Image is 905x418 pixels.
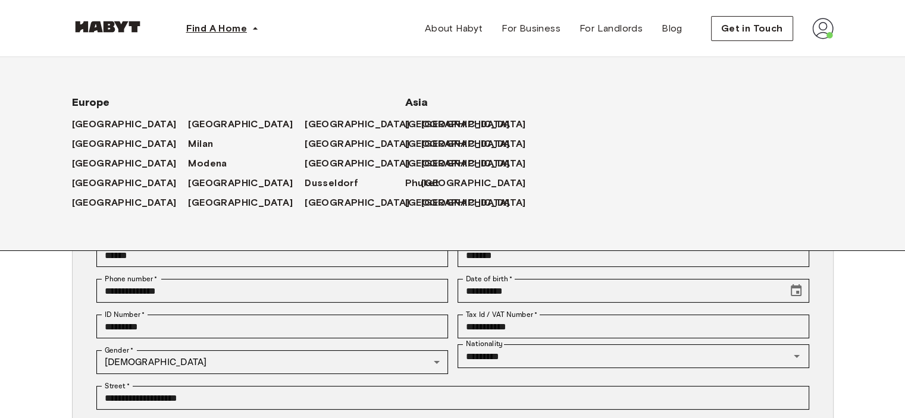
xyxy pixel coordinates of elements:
[421,196,538,210] a: [GEOGRAPHIC_DATA]
[405,117,510,131] span: [GEOGRAPHIC_DATA]
[188,176,305,190] a: [GEOGRAPHIC_DATA]
[105,309,145,320] label: ID Number
[405,176,451,190] a: Phuket
[105,345,133,356] label: Gender
[405,95,500,109] span: Asia
[72,137,189,151] a: [GEOGRAPHIC_DATA]
[72,95,367,109] span: Europe
[305,137,421,151] a: [GEOGRAPHIC_DATA]
[188,156,227,171] span: Modena
[788,348,805,364] button: Open
[72,156,177,171] span: [GEOGRAPHIC_DATA]
[570,17,652,40] a: For Landlords
[711,16,793,41] button: Get in Touch
[188,117,293,131] span: [GEOGRAPHIC_DATA]
[305,156,409,171] span: [GEOGRAPHIC_DATA]
[188,176,293,190] span: [GEOGRAPHIC_DATA]
[72,176,189,190] a: [GEOGRAPHIC_DATA]
[721,21,783,36] span: Get in Touch
[188,196,305,210] a: [GEOGRAPHIC_DATA]
[305,156,421,171] a: [GEOGRAPHIC_DATA]
[72,156,189,171] a: [GEOGRAPHIC_DATA]
[421,156,538,171] a: [GEOGRAPHIC_DATA]
[305,196,409,210] span: [GEOGRAPHIC_DATA]
[105,381,130,391] label: Street
[188,156,239,171] a: Modena
[405,176,439,190] span: Phuket
[466,274,512,284] label: Date of birth
[96,350,448,374] div: [DEMOGRAPHIC_DATA]
[72,196,189,210] a: [GEOGRAPHIC_DATA]
[188,137,225,151] a: Milan
[305,137,409,151] span: [GEOGRAPHIC_DATA]
[421,176,526,190] span: [GEOGRAPHIC_DATA]
[415,17,492,40] a: About Habyt
[421,137,538,151] a: [GEOGRAPHIC_DATA]
[305,176,358,190] span: Dusseldorf
[421,176,538,190] a: [GEOGRAPHIC_DATA]
[421,117,538,131] a: [GEOGRAPHIC_DATA]
[405,156,522,171] a: [GEOGRAPHIC_DATA]
[72,117,189,131] a: [GEOGRAPHIC_DATA]
[580,21,643,36] span: For Landlords
[425,21,483,36] span: About Habyt
[105,274,158,284] label: Phone number
[405,196,522,210] a: [GEOGRAPHIC_DATA]
[188,137,213,151] span: Milan
[492,17,570,40] a: For Business
[466,309,537,320] label: Tax Id / VAT Number
[188,196,293,210] span: [GEOGRAPHIC_DATA]
[405,137,510,151] span: [GEOGRAPHIC_DATA]
[652,17,692,40] a: Blog
[72,21,143,33] img: Habyt
[784,279,808,303] button: Choose date, selected date is Dec 7, 1988
[466,339,503,349] label: Nationality
[305,196,421,210] a: [GEOGRAPHIC_DATA]
[72,117,177,131] span: [GEOGRAPHIC_DATA]
[405,137,522,151] a: [GEOGRAPHIC_DATA]
[405,117,522,131] a: [GEOGRAPHIC_DATA]
[186,21,247,36] span: Find A Home
[188,117,305,131] a: [GEOGRAPHIC_DATA]
[405,156,510,171] span: [GEOGRAPHIC_DATA]
[662,21,682,36] span: Blog
[72,137,177,151] span: [GEOGRAPHIC_DATA]
[177,17,268,40] button: Find A Home
[502,21,560,36] span: For Business
[72,176,177,190] span: [GEOGRAPHIC_DATA]
[305,176,370,190] a: Dusseldorf
[305,117,409,131] span: [GEOGRAPHIC_DATA]
[812,18,834,39] img: avatar
[405,196,510,210] span: [GEOGRAPHIC_DATA]
[305,117,421,131] a: [GEOGRAPHIC_DATA]
[72,196,177,210] span: [GEOGRAPHIC_DATA]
